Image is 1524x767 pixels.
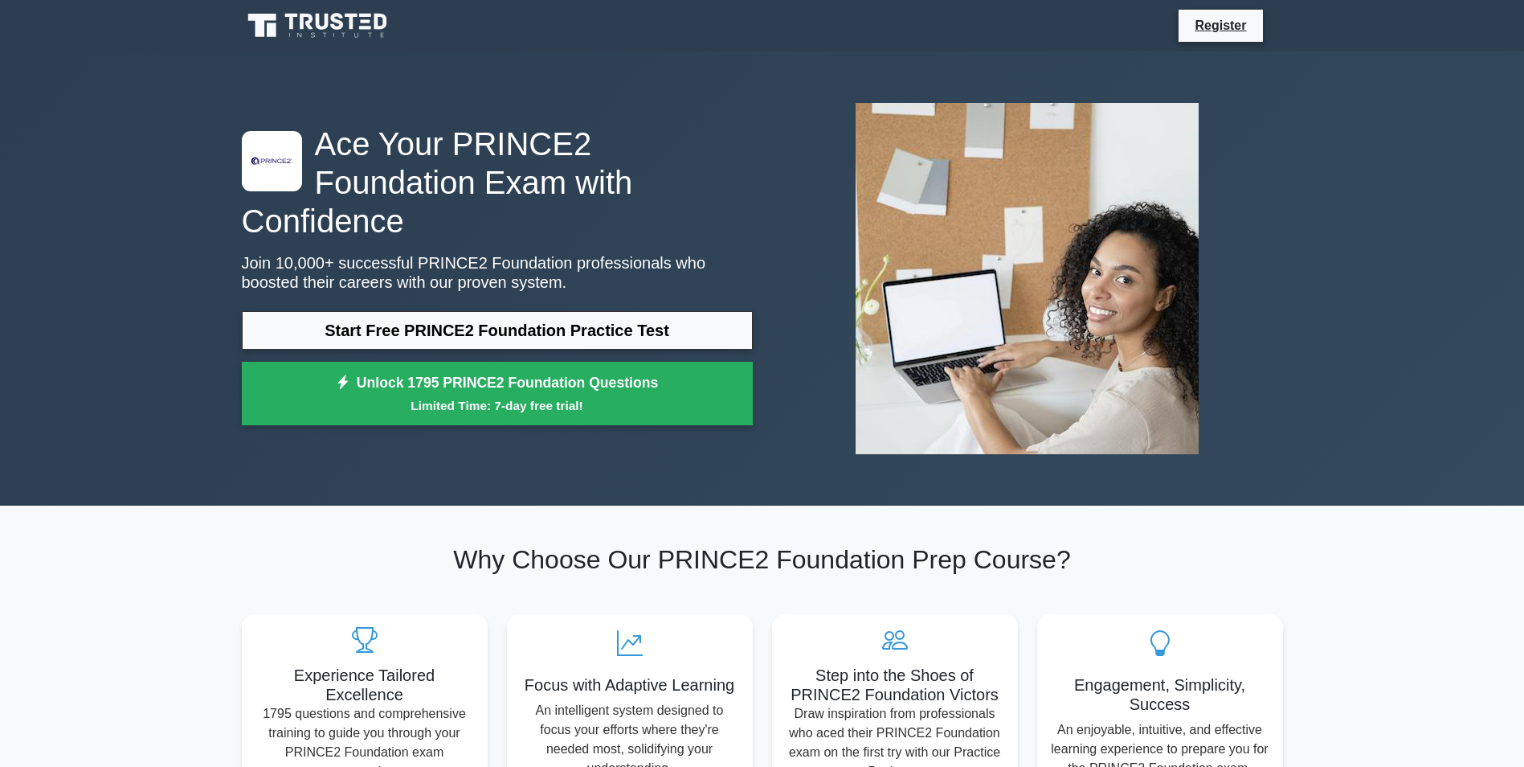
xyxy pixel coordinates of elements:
[242,311,753,350] a: Start Free PRINCE2 Foundation Practice Test
[242,362,753,426] a: Unlock 1795 PRINCE2 Foundation QuestionsLimited Time: 7-day free trial!
[255,666,475,704] h5: Experience Tailored Excellence
[1050,675,1270,714] h5: Engagement, Simplicity, Success
[242,125,753,240] h1: Ace Your PRINCE2 Foundation Exam with Confidence
[262,396,733,415] small: Limited Time: 7-day free trial!
[520,675,740,695] h5: Focus with Adaptive Learning
[242,544,1283,575] h2: Why Choose Our PRINCE2 Foundation Prep Course?
[1185,15,1256,35] a: Register
[785,666,1005,704] h5: Step into the Shoes of PRINCE2 Foundation Victors
[242,253,753,292] p: Join 10,000+ successful PRINCE2 Foundation professionals who boosted their careers with our prove...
